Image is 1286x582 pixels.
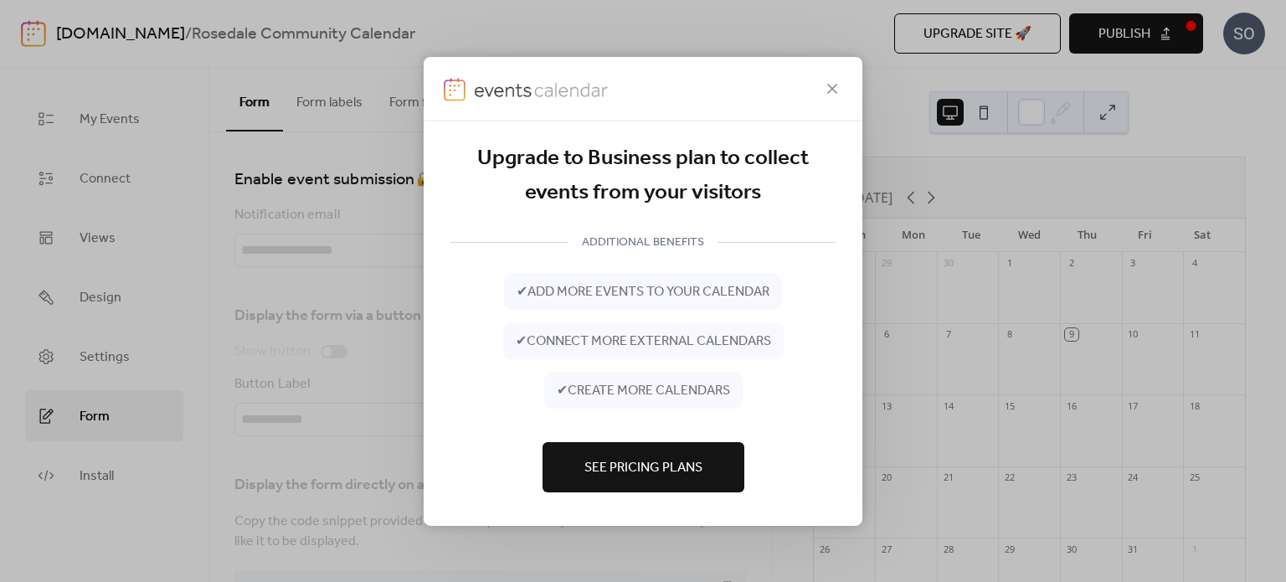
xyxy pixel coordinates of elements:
span: ✔ create more calendars [557,381,730,401]
button: See Pricing Plans [543,442,744,492]
img: logo-icon [444,77,466,100]
span: See Pricing Plans [584,458,702,478]
span: ✔ connect more external calendars [516,332,771,352]
span: ✔ add more events to your calendar [517,282,769,302]
img: logo-type [474,77,610,100]
span: ADDITIONAL BENEFITS [568,233,718,253]
div: Upgrade to Business plan to collect events from your visitors [450,141,836,210]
